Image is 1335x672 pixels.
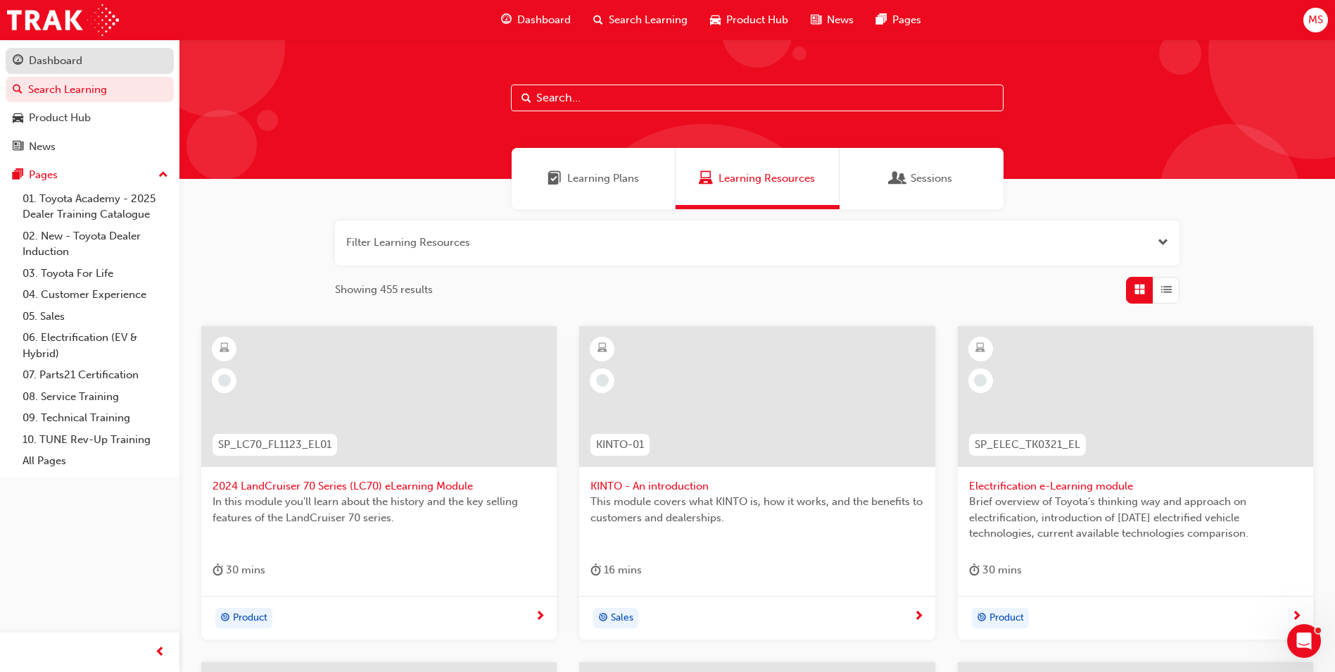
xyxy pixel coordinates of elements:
[977,609,987,628] span: target-icon
[29,110,91,126] div: Product Hub
[827,12,854,28] span: News
[969,561,1022,579] div: 30 mins
[6,134,174,160] a: News
[975,437,1080,453] span: SP_ELEC_TK0321_EL
[13,112,23,125] span: car-icon
[17,407,174,429] a: 09. Technical Training
[611,610,633,626] span: Sales
[512,148,676,209] a: Learning PlansLearning Plans
[6,77,174,103] a: Search Learning
[596,437,644,453] span: KINTO-01
[699,6,799,35] a: car-iconProduct Hub
[17,225,174,263] a: 02. New - Toyota Dealer Induction
[29,167,58,183] div: Pages
[582,6,699,35] a: search-iconSearch Learning
[535,611,545,623] span: next-icon
[1291,611,1302,623] span: next-icon
[517,12,571,28] span: Dashboard
[911,170,952,187] span: Sessions
[710,11,721,29] span: car-icon
[17,263,174,285] a: 03. Toyota For Life
[913,611,924,623] span: next-icon
[213,494,545,525] span: In this module you'll learn about the history and the key selling features of the LandCruiser 70 ...
[811,11,821,29] span: news-icon
[201,326,557,640] a: SP_LC70_FL1123_EL012024 LandCruiser 70 Series (LC70) eLearning ModuleIn this module you'll learn ...
[6,45,174,162] button: DashboardSearch LearningProduct HubNews
[1134,282,1145,298] span: Grid
[1287,624,1321,658] iframe: Intercom live chat
[548,170,562,187] span: Learning Plans
[158,166,168,185] span: up-icon
[726,12,788,28] span: Product Hub
[579,326,935,640] a: KINTO-01KINTO - An introductionThis module covers what KINTO is, how it works, and the benefits t...
[218,374,231,387] span: learningRecordVerb_NONE-icon
[975,340,985,358] span: learningResourceType_ELEARNING-icon
[17,188,174,225] a: 01. Toyota Academy - 2025 Dealer Training Catalogue
[892,12,921,28] span: Pages
[567,170,639,187] span: Learning Plans
[17,386,174,408] a: 08. Service Training
[865,6,932,35] a: pages-iconPages
[597,340,607,358] span: learningResourceType_ELEARNING-icon
[719,170,815,187] span: Learning Resources
[590,561,642,579] div: 16 mins
[590,494,923,525] span: This module covers what KINTO is, how it works, and the benefits to customers and dealerships.
[220,609,230,628] span: target-icon
[593,11,603,29] span: search-icon
[1303,8,1328,32] button: MS
[840,148,1004,209] a: SessionsSessions
[969,478,1302,494] span: Electrification e-Learning module
[676,148,840,209] a: Learning ResourcesLearning Resources
[13,55,23,68] span: guage-icon
[699,170,713,187] span: Learning Resources
[233,610,267,626] span: Product
[1308,12,1323,28] span: MS
[511,85,1004,111] input: Search...
[13,169,23,182] span: pages-icon
[17,429,174,451] a: 10. TUNE Rev-Up Training
[974,374,987,387] span: learningRecordVerb_NONE-icon
[1158,235,1168,251] button: Open the filter
[876,11,887,29] span: pages-icon
[220,340,229,358] span: learningResourceType_ELEARNING-icon
[6,105,174,131] a: Product Hub
[958,326,1313,640] a: SP_ELEC_TK0321_ELElectrification e-Learning moduleBrief overview of Toyota’s thinking way and app...
[13,141,23,154] span: news-icon
[335,282,433,298] span: Showing 455 results
[1161,282,1172,298] span: List
[969,561,980,579] span: duration-icon
[213,478,545,494] span: 2024 LandCruiser 70 Series (LC70) eLearning Module
[7,4,119,36] img: Trak
[490,6,582,35] a: guage-iconDashboard
[17,306,174,328] a: 05. Sales
[17,450,174,472] a: All Pages
[218,437,331,453] span: SP_LC70_FL1123_EL01
[969,494,1302,542] span: Brief overview of Toyota’s thinking way and approach on electrification, introduction of [DATE] e...
[590,478,923,494] span: KINTO - An introduction
[891,170,905,187] span: Sessions
[596,374,609,387] span: learningRecordVerb_NONE-icon
[213,561,265,579] div: 30 mins
[989,610,1024,626] span: Product
[501,11,512,29] span: guage-icon
[17,364,174,386] a: 07. Parts21 Certification
[6,162,174,188] button: Pages
[13,84,23,97] span: search-icon
[29,53,82,69] div: Dashboard
[17,284,174,306] a: 04. Customer Experience
[609,12,688,28] span: Search Learning
[6,48,174,74] a: Dashboard
[590,561,601,579] span: duration-icon
[799,6,865,35] a: news-iconNews
[213,561,223,579] span: duration-icon
[155,644,165,661] span: prev-icon
[521,90,531,106] span: Search
[29,139,56,155] div: News
[598,609,608,628] span: target-icon
[17,327,174,364] a: 06. Electrification (EV & Hybrid)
